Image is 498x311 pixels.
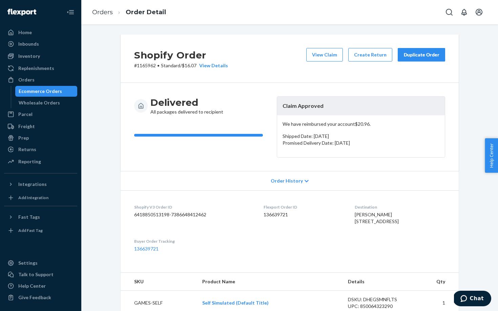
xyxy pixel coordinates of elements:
[18,146,36,153] div: Returns
[87,2,171,22] ol: breadcrumbs
[454,291,491,308] iframe: Opens a widget where you can chat to one of our agents
[7,9,36,16] img: Flexport logo
[264,211,344,218] dd: 136639721
[403,51,439,58] div: Duplicate Order
[4,27,77,38] a: Home
[277,97,445,115] header: Claim Approved
[150,96,223,109] h3: Delivered
[134,204,253,210] dt: Shopify V3 Order ID
[18,65,54,72] div: Replenishments
[283,121,439,127] p: We have reimbursed your account $20.96 .
[121,273,197,291] th: SKU
[64,5,77,19] button: Close Navigation
[355,212,399,224] span: [PERSON_NAME] [STREET_ADDRESS]
[18,195,48,200] div: Add Integration
[15,86,78,97] a: Ecommerce Orders
[19,99,60,106] div: Wholesale Orders
[4,179,77,190] button: Integrations
[442,5,456,19] button: Open Search Box
[18,228,43,233] div: Add Fast Tag
[18,76,35,83] div: Orders
[4,39,77,49] a: Inbounds
[18,53,40,59] div: Inventory
[4,74,77,85] a: Orders
[134,48,228,62] h2: Shopify Order
[18,158,41,165] div: Reporting
[161,63,180,68] span: Standard
[19,88,62,95] div: Ecommerce Orders
[92,8,113,16] a: Orders
[4,109,77,120] a: Parcel
[18,135,29,141] div: Prep
[18,260,38,266] div: Settings
[197,273,343,291] th: Product Name
[202,300,269,306] a: Self Simulated (Default Title)
[4,269,77,280] button: Talk to Support
[4,292,77,303] button: Give Feedback
[283,140,439,146] p: Promised Delivery Date: [DATE]
[4,156,77,167] a: Reporting
[264,204,344,210] dt: Flexport Order ID
[4,133,77,143] a: Prep
[126,8,166,16] a: Order Detail
[4,63,77,74] a: Replenishments
[196,62,228,69] button: View Details
[417,273,459,291] th: Qty
[457,5,471,19] button: Open notifications
[348,48,392,62] button: Create Return
[18,111,33,118] div: Parcel
[4,192,77,203] a: Add Integration
[472,5,486,19] button: Open account menu
[18,294,51,301] div: Give Feedback
[18,214,40,220] div: Fast Tags
[18,283,46,289] div: Help Center
[18,181,47,188] div: Integrations
[150,96,223,115] div: All packages delivered to recipient
[134,62,228,69] p: # 1165962 / $16.07
[355,204,445,210] dt: Destination
[283,133,439,140] p: Shipped Date: [DATE]
[4,121,77,132] a: Freight
[4,225,77,236] a: Add Fast Tag
[18,271,54,278] div: Talk to Support
[134,238,253,244] dt: Buyer Order Tracking
[4,258,77,268] a: Settings
[18,123,35,130] div: Freight
[4,281,77,291] a: Help Center
[348,303,412,310] div: UPC: 850064323290
[4,212,77,222] button: Fast Tags
[157,63,160,68] span: •
[306,48,343,62] button: View Claim
[4,144,77,155] a: Returns
[398,48,445,62] button: Duplicate Order
[485,138,498,173] button: Help Center
[343,273,417,291] th: Details
[348,296,412,303] div: DSKU: DHEGSMNFLTS
[18,29,32,36] div: Home
[134,246,159,252] a: 136639721
[15,97,78,108] a: Wholesale Orders
[4,51,77,62] a: Inventory
[271,177,303,184] span: Order History
[18,41,39,47] div: Inbounds
[134,211,253,218] dd: 6418850513198-7386648412462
